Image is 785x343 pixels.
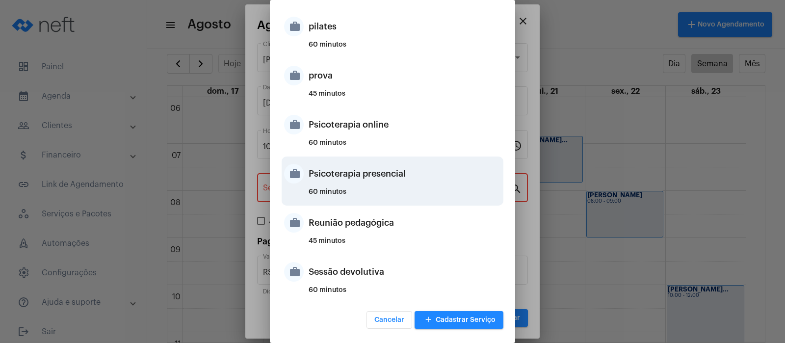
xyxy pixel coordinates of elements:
[309,139,501,154] div: 60 minutos
[284,66,304,85] mat-icon: work
[309,287,501,301] div: 60 minutos
[422,317,496,323] span: Cadastrar Serviço
[309,237,501,252] div: 45 minutos
[309,61,501,90] div: prova
[309,12,501,41] div: pilates
[309,208,501,237] div: Reunião pedagógica
[374,317,404,323] span: Cancelar
[309,188,501,203] div: 60 minutos
[309,159,501,188] div: Psicoterapia presencial
[284,164,304,184] mat-icon: work
[284,115,304,134] mat-icon: work
[309,41,501,56] div: 60 minutos
[309,110,501,139] div: Psicoterapia online
[284,17,304,36] mat-icon: work
[284,213,304,233] mat-icon: work
[415,311,503,329] button: Cadastrar Serviço
[366,311,412,329] button: Cancelar
[284,262,304,282] mat-icon: work
[422,314,434,327] mat-icon: add
[309,90,501,105] div: 45 minutos
[309,257,501,287] div: Sessão devolutiva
